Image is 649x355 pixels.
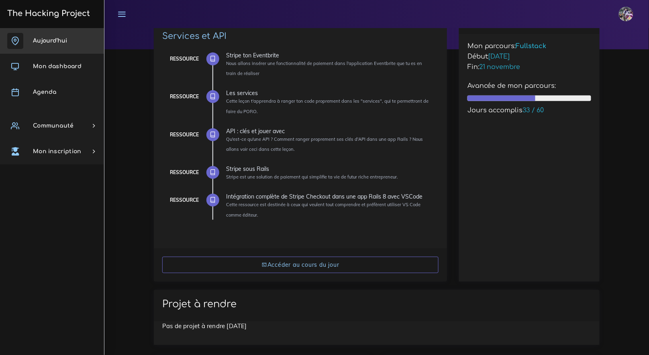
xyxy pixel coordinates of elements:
h3: The Hacking Project [5,9,90,18]
h5: Mon parcours: [467,43,591,50]
span: Mon dashboard [33,63,82,69]
span: Fullstack [516,43,547,50]
div: Stripe ton Eventbrite [226,53,433,58]
div: Ressource [170,196,199,205]
small: Qu'est-ce qu'une API ? Comment ranger proprement ses clés d'API dans une app Rails ? Nous allons ... [226,136,423,152]
a: Accéder au cours du jour [162,257,439,273]
h5: Jours accomplis [467,107,591,114]
div: Stripe sous Rails [226,166,433,172]
h2: Projet à rendre [162,298,591,310]
h5: Avancée de mon parcours: [467,82,591,90]
span: 33 / 60 [523,107,544,114]
span: Communauté [33,123,73,129]
img: eg54bupqcshyolnhdacp.jpg [619,7,633,21]
span: [DATE] [489,53,510,60]
p: Pas de projet à rendre [DATE] [162,321,591,331]
span: Aujourd'hui [33,38,67,44]
div: API : clés et jouer avec [226,128,433,134]
div: Ressource [170,55,199,63]
small: Cette ressource est destinée à ceux qui veulent tout comprendre et préfèrent utiliser VS Code com... [226,202,420,217]
span: Mon inscription [33,148,81,154]
small: Nous allons insérer une fonctionnalité de paiement dans l'application Eventbrite que tu es en tra... [226,61,422,76]
span: Agenda [33,89,56,95]
h5: Début: [467,53,591,61]
div: Ressource [170,168,199,177]
a: Services et API [162,31,227,41]
span: 21 novembre [479,63,520,71]
small: Cette leçon t'apprendra à ranger ton code proprement dans les "services", qui te permettront de f... [226,98,429,114]
div: Ressource [170,92,199,101]
small: Stripe est une solution de paiement qui simplifie ta vie de futur riche entrepreneur. [226,174,398,180]
div: Ressource [170,130,199,139]
h5: Fin: [467,63,591,71]
div: Intégration complète de Stripe Checkout dans une app Rails 8 avec VSCode [226,194,433,199]
div: Les services [226,90,433,96]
